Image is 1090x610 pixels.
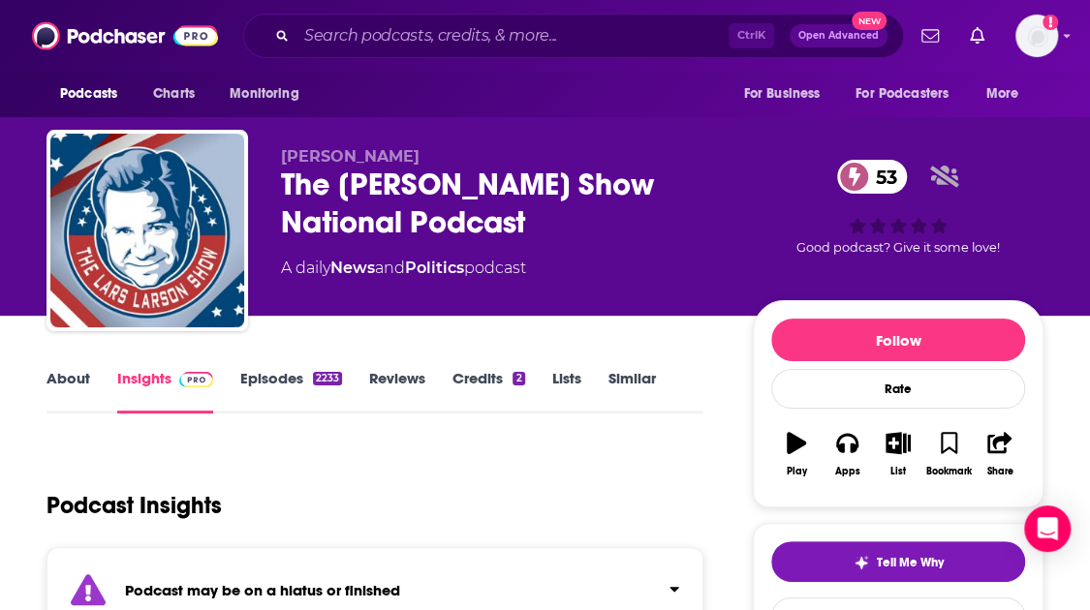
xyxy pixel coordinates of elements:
a: 53 [837,160,907,194]
span: Monitoring [230,80,298,107]
button: Play [771,419,822,489]
div: List [890,466,906,477]
button: Open AdvancedNew [790,24,888,47]
div: Rate [771,369,1025,409]
span: and [375,259,405,277]
h1: Podcast Insights [47,491,222,520]
div: Open Intercom Messenger [1024,505,1071,552]
img: User Profile [1015,15,1058,57]
a: Reviews [369,369,425,413]
a: Episodes2233 [240,369,342,413]
div: Bookmark [926,466,972,477]
button: Show profile menu [1015,15,1058,57]
span: [PERSON_NAME] [281,147,420,166]
button: Share [975,419,1025,489]
a: Credits2 [452,369,524,413]
button: open menu [730,76,844,112]
button: open menu [843,76,977,112]
div: 2 [513,372,524,385]
span: For Podcasters [856,80,949,107]
button: tell me why sparkleTell Me Why [771,541,1025,582]
button: open menu [47,76,142,112]
span: Tell Me Why [877,555,944,570]
a: News [330,259,375,277]
button: open menu [216,76,324,112]
img: Podchaser Pro [179,372,213,387]
a: Show notifications dropdown [914,19,947,52]
a: Charts [140,76,206,112]
a: InsightsPodchaser Pro [117,369,213,413]
div: Share [986,466,1012,477]
button: open menu [973,76,1043,112]
span: Logged in as LoriBecker [1015,15,1058,57]
button: List [873,419,923,489]
span: More [986,80,1019,107]
a: About [47,369,90,413]
a: Politics [405,259,464,277]
div: Play [787,466,807,477]
input: Search podcasts, credits, & more... [296,20,729,51]
svg: Add a profile image [1043,15,1058,30]
span: Podcasts [60,80,117,107]
div: Apps [835,466,860,477]
button: Follow [771,319,1025,361]
span: 53 [856,160,907,194]
span: Open Advanced [798,31,879,41]
button: Bookmark [923,419,974,489]
a: Show notifications dropdown [962,19,992,52]
img: Podchaser - Follow, Share and Rate Podcasts [32,17,218,54]
div: 2233 [313,372,342,385]
span: Ctrl K [729,23,774,48]
a: Similar [608,369,656,413]
a: Lists [552,369,581,413]
div: 53Good podcast? Give it some love! [753,147,1043,267]
button: Apps [822,419,872,489]
div: A daily podcast [281,257,526,280]
img: The Lars Larson Show National Podcast [50,134,244,327]
span: Charts [153,80,195,107]
span: For Business [743,80,820,107]
span: Good podcast? Give it some love! [796,240,1000,255]
div: Search podcasts, credits, & more... [243,14,904,58]
strong: Podcast may be on a hiatus or finished [125,581,400,599]
img: tell me why sparkle [854,555,869,570]
span: New [852,12,887,30]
